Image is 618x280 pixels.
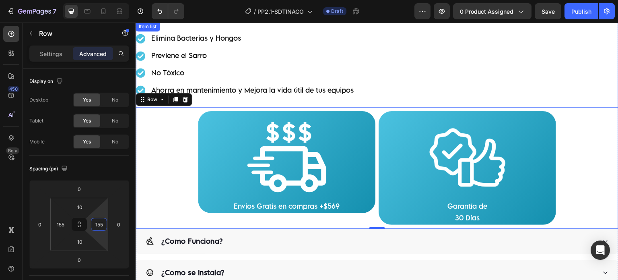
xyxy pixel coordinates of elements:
[29,138,45,145] div: Mobile
[93,218,105,230] input: 155
[34,218,46,230] input: 0
[591,241,610,260] div: Open Intercom Messenger
[3,3,60,19] button: 7
[113,218,125,230] input: 0
[53,6,56,16] p: 7
[542,8,555,15] span: Save
[112,117,118,124] span: No
[79,50,107,58] p: Advanced
[29,164,69,174] div: Spacing (px)
[39,29,107,38] p: Row
[29,117,43,124] div: Tablet
[460,7,513,16] span: 0 product assigned
[29,96,48,104] div: Desktop
[289,93,374,178] img: Garantía de 30 Días
[244,178,420,190] p: Garantía de
[136,23,618,280] iframe: Design area
[257,7,304,16] span: PP2.1-SDTINACO
[29,76,64,87] div: Display on
[71,183,87,195] input: 0
[152,3,184,19] div: Undo/Redo
[26,214,87,224] p: ¿Como Funciona?
[26,245,89,255] p: ¿Como se instala?
[453,3,531,19] button: 0 product assigned
[10,73,23,81] div: Row
[331,8,343,15] span: Draft
[72,201,88,213] input: 10px
[54,218,66,230] input: 155px
[112,96,118,104] span: No
[8,86,19,92] div: 450
[83,138,91,145] span: Yes
[535,3,561,19] button: Save
[83,96,91,104] span: Yes
[254,7,256,16] span: /
[72,236,88,248] input: 10px
[83,117,91,124] span: Yes
[571,7,591,16] div: Publish
[112,138,118,145] span: No
[71,254,87,266] input: 0
[244,190,420,201] p: 30 Días
[6,147,19,154] div: Beta
[40,50,62,58] p: Settings
[564,3,598,19] button: Publish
